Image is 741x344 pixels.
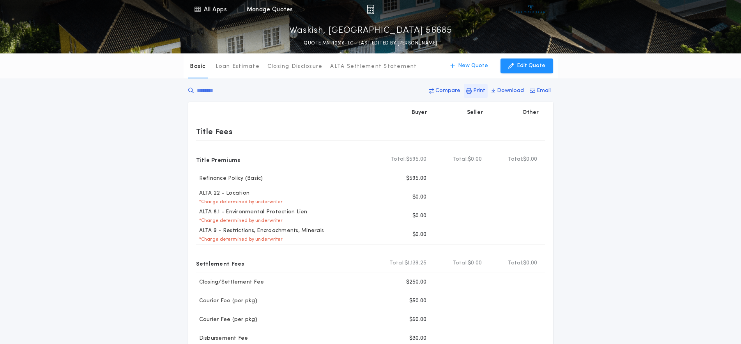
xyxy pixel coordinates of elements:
span: $0.00 [468,259,482,267]
b: Total: [508,259,523,267]
p: Edit Quote [517,62,545,70]
span: $0.00 [468,156,482,163]
span: $595.00 [406,156,427,163]
img: vs-icon [516,5,545,13]
p: Other [522,109,539,117]
button: Email [527,84,553,98]
button: Download [489,84,526,98]
b: Total: [453,156,468,163]
span: $1,139.25 [405,259,426,267]
p: QUOTE MN-10316-TC - LAST EDITED BY [PERSON_NAME] [304,39,437,47]
p: Waskish, [GEOGRAPHIC_DATA] 56685 [289,25,452,37]
p: $50.00 [409,297,427,305]
p: Loan Estimate [216,63,260,71]
p: $0.00 [412,212,426,220]
p: ALTA 9 - Restrictions, Encroachments, Minerals [196,227,324,235]
button: New Quote [442,59,496,73]
p: Email [537,87,551,95]
b: Total: [391,156,406,163]
p: $30.00 [409,335,427,342]
p: $50.00 [409,316,427,324]
img: img [367,5,374,14]
p: Print [473,87,485,95]
span: $0.00 [523,259,537,267]
p: Courier Fee (per pkg) [196,297,257,305]
p: Refinance Policy (Basic) [196,175,263,183]
p: Closing/Settlement Fee [196,278,264,286]
p: * Charge determined by underwriter [196,199,283,205]
p: * Charge determined by underwriter [196,218,283,224]
b: Total: [389,259,405,267]
p: ALTA 8.1 - Environmental Protection Lien [196,208,308,216]
p: Title Premiums [196,153,241,166]
p: Disbursement Fee [196,335,248,342]
p: Seller [467,109,483,117]
p: ALTA 22 - Location [196,190,250,197]
b: Total: [453,259,468,267]
p: $250.00 [406,278,427,286]
p: Courier Fee (per pkg) [196,316,257,324]
p: Buyer [412,109,427,117]
p: ALTA Settlement Statement [330,63,417,71]
button: Edit Quote [500,59,553,73]
p: $0.00 [412,231,426,239]
p: New Quote [458,62,488,70]
p: * Charge determined by underwriter [196,236,283,243]
b: Total: [508,156,523,163]
p: Download [497,87,524,95]
p: Closing Disclosure [267,63,323,71]
p: Settlement Fees [196,257,244,270]
p: Title Fees [196,125,233,138]
span: $0.00 [523,156,537,163]
button: Compare [427,84,463,98]
p: $0.00 [412,193,426,201]
button: Print [464,84,488,98]
p: $595.00 [406,175,427,183]
p: Basic [190,63,205,71]
p: Compare [435,87,460,95]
